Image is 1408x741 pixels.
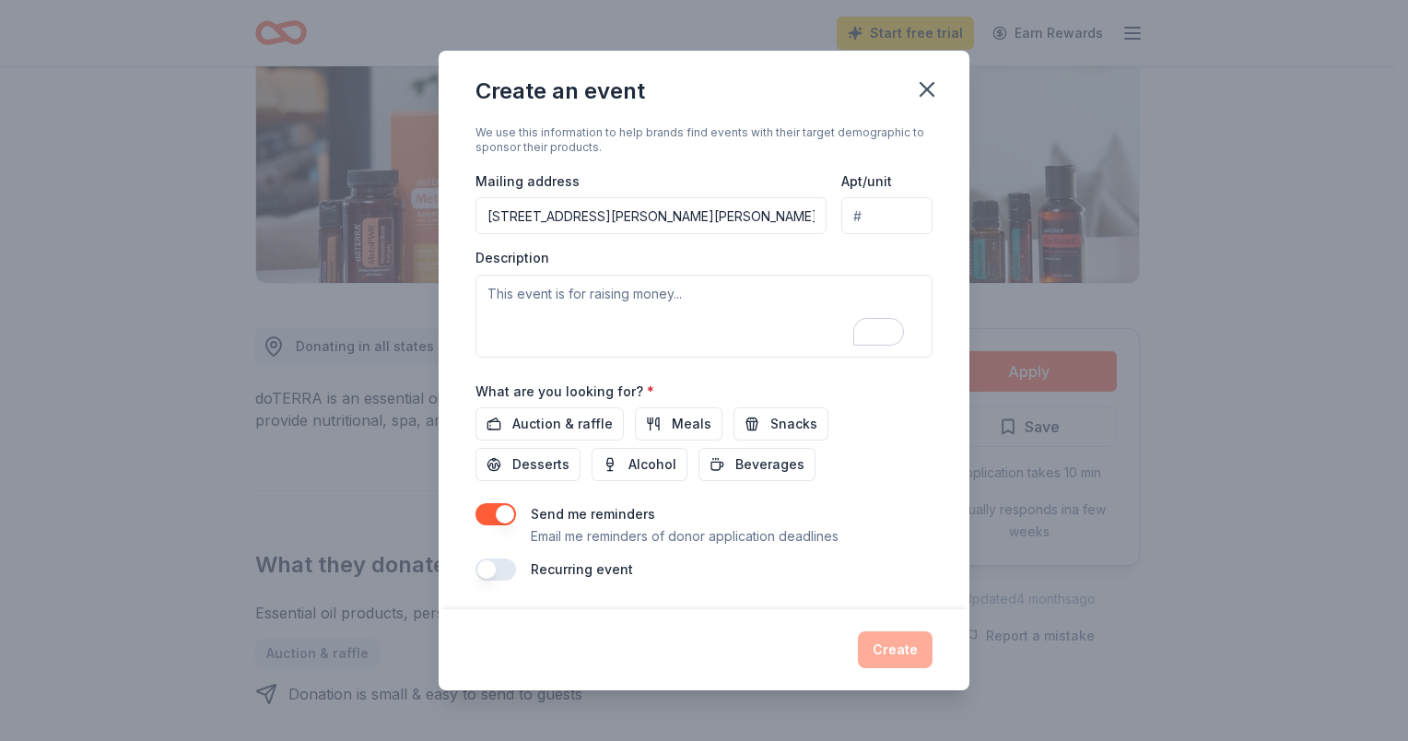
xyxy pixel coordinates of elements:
[770,413,817,435] span: Snacks
[733,407,828,441] button: Snacks
[475,76,645,106] div: Create an event
[475,249,549,267] label: Description
[592,448,687,481] button: Alcohol
[475,172,580,191] label: Mailing address
[475,275,933,358] textarea: To enrich screen reader interactions, please activate Accessibility in Grammarly extension settings
[698,448,815,481] button: Beverages
[475,448,581,481] button: Desserts
[672,413,711,435] span: Meals
[531,506,655,522] label: Send me reminders
[531,561,633,577] label: Recurring event
[475,407,624,441] button: Auction & raffle
[841,172,892,191] label: Apt/unit
[635,407,722,441] button: Meals
[531,525,839,547] p: Email me reminders of donor application deadlines
[475,125,933,155] div: We use this information to help brands find events with their target demographic to sponsor their...
[475,197,827,234] input: Enter a US address
[512,453,569,476] span: Desserts
[512,413,613,435] span: Auction & raffle
[841,197,933,234] input: #
[475,382,654,401] label: What are you looking for?
[735,453,804,476] span: Beverages
[628,453,676,476] span: Alcohol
